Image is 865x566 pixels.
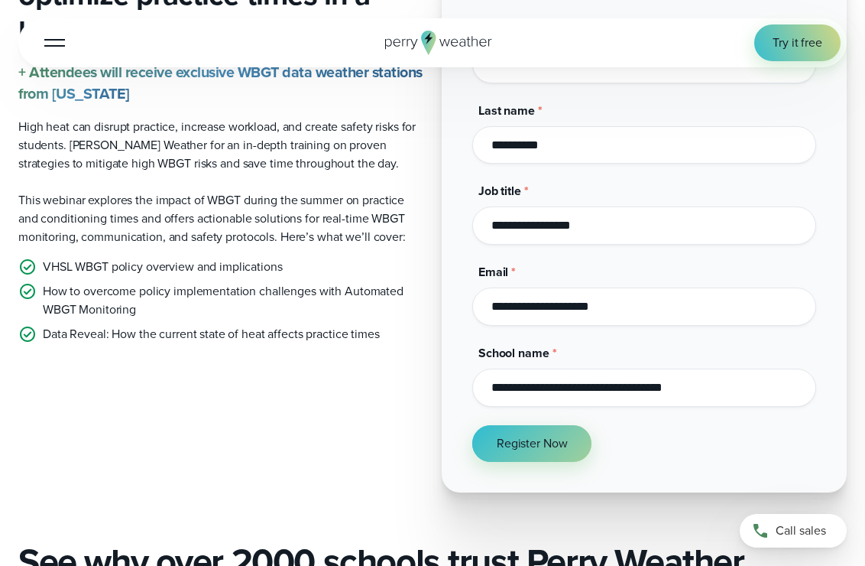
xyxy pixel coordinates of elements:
p: High heat can disrupt practice, increase workload, and create safety risks for students. [PERSON_... [18,118,423,173]
button: Register Now [472,425,591,462]
p: This webinar explores the impact of WBGT during the summer on practice and conditioning times and... [18,191,423,246]
strong: + Attendees will receive exclusive WBGT data weather stations from [US_STATE] [18,61,423,105]
a: Call sales [740,514,847,548]
p: Data Reveal: How the current state of heat affects practice times [43,325,380,343]
span: Last name [478,102,535,119]
span: School name [478,344,549,362]
span: Register Now [497,434,567,453]
p: VHSL WBGT policy overview and implications [43,258,283,276]
a: Try it free [754,24,841,61]
span: Email [478,263,508,281]
p: How to overcome policy implementation challenges with Automated WBGT Monitoring [43,282,423,319]
span: Try it free [773,34,822,52]
span: Call sales [776,522,826,540]
span: Job title [478,182,521,200]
